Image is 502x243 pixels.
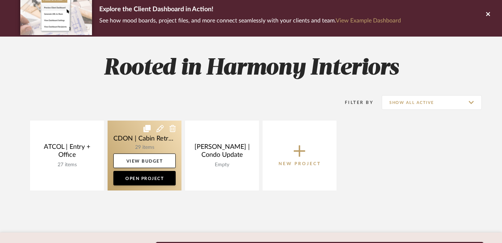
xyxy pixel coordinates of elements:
[99,4,401,16] p: Explore the Client Dashboard in Action!
[36,143,98,162] div: ATCOL | Entry + Office
[113,171,176,185] a: Open Project
[191,162,253,168] div: Empty
[99,16,401,26] p: See how mood boards, project files, and more connect seamlessly with your clients and team.
[263,121,336,190] button: New Project
[279,160,321,167] p: New Project
[335,99,373,106] div: Filter By
[336,18,401,24] a: View Example Dashboard
[191,143,253,162] div: [PERSON_NAME] | Condo Update
[113,154,176,168] a: View Budget
[36,162,98,168] div: 27 items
